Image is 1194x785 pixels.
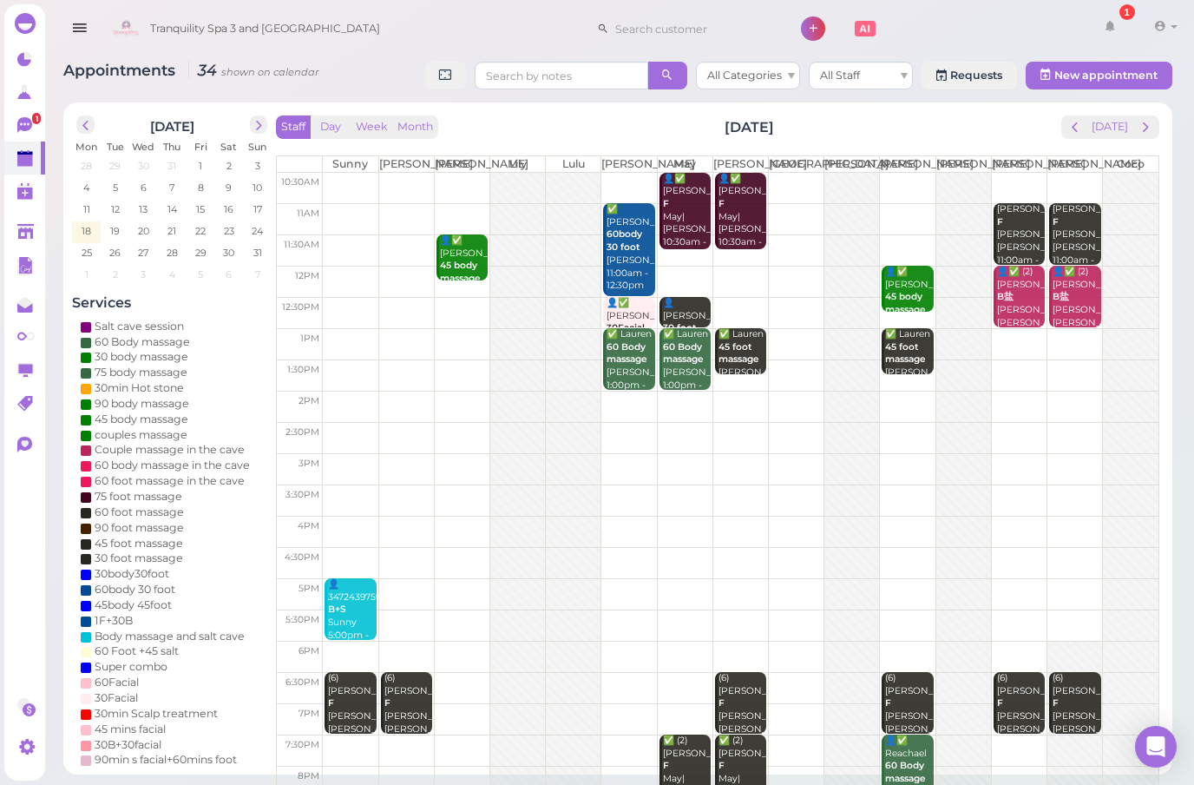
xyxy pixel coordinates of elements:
[378,156,434,172] th: [PERSON_NAME]
[1119,4,1135,20] div: 1
[166,158,178,174] span: 31
[95,319,184,334] div: Salt cave session
[707,69,782,82] span: All Categories
[328,697,334,709] b: F
[285,739,318,750] span: 7:30pm
[95,551,183,566] div: 30 foot massage
[95,629,245,644] div: Body massage and salt cave
[80,223,93,239] span: 18
[194,223,207,239] span: 22
[1061,115,1088,139] button: prev
[1053,216,1059,228] b: F
[95,412,188,427] div: 45 body massage
[95,722,166,737] div: 45 mins facial
[95,427,187,443] div: couples massage
[108,245,122,261] span: 26
[440,260,481,284] b: 45 body massage
[935,156,991,172] th: [PERSON_NAME]
[250,223,265,239] span: 24
[434,156,489,172] th: [PERSON_NAME]
[285,676,318,688] span: 6:30pm
[164,245,179,261] span: 28
[167,180,176,195] span: 7
[225,158,233,174] span: 2
[820,69,860,82] span: All Staff
[95,442,245,458] div: Couple massage in the cave
[489,156,545,172] th: Lily
[1052,203,1101,280] div: [PERSON_NAME] [PERSON_NAME]|[PERSON_NAME] 11:00am - 12:00pm
[95,473,245,489] div: 60 foot massage in the cave
[253,158,262,174] span: 3
[195,180,205,195] span: 8
[298,583,318,594] span: 5pm
[95,334,190,350] div: 60 Body massage
[298,458,318,469] span: 3pm
[165,201,178,217] span: 14
[110,267,119,282] span: 2
[718,198,725,209] b: F
[224,267,233,282] span: 6
[63,61,180,79] span: Appointments
[95,396,189,412] div: 90 body massage
[991,156,1046,172] th: [PERSON_NAME]
[609,15,777,43] input: Search customer
[657,156,712,172] th: May
[72,294,272,311] h4: Services
[323,156,378,172] th: Sunny
[197,158,204,174] span: 1
[95,706,218,722] div: 30min Scalp treatment
[32,113,41,124] span: 1
[1135,726,1177,768] div: Open Intercom Messenger
[297,520,318,531] span: 4pm
[276,115,311,139] button: Staff
[95,659,167,675] div: Super combo
[220,141,237,153] span: Sat
[475,62,648,89] input: Search by notes
[1053,291,1069,302] b: B盐
[110,180,119,195] span: 5
[79,158,94,174] span: 28
[607,341,647,366] b: 60 Body massage
[298,645,318,656] span: 6pm
[284,551,318,563] span: 4:30pm
[997,216,1003,228] b: F
[95,489,182,505] div: 75 foot massage
[79,245,93,261] span: 25
[252,201,264,217] span: 17
[95,365,187,380] div: 75 body massage
[95,380,184,396] div: 30min Hot stone
[95,597,172,613] div: 45body 45foot
[607,228,642,253] b: 60body 30 foot
[95,566,169,582] div: 30body30foot
[1103,156,1158,172] th: Coco
[298,395,318,406] span: 2pm
[718,697,725,709] b: F
[439,234,489,324] div: 👤✅ [PERSON_NAME] [PERSON_NAME] 11:30am - 12:15pm
[95,536,183,551] div: 45 foot massage
[137,201,149,217] span: 13
[75,141,97,153] span: Mon
[384,697,390,709] b: F
[150,4,380,53] span: Tranquility Spa 3 and [GEOGRAPHIC_DATA]
[139,180,148,195] span: 6
[150,115,194,135] h2: [DATE]
[95,613,133,629] div: 1F+30B
[108,158,122,174] span: 29
[249,115,267,134] button: next
[95,458,250,473] div: 60 body massage in the cave
[884,328,934,418] div: ✅ Lauren [PERSON_NAME]|[PERSON_NAME] 1:00pm - 1:45pm
[253,267,262,282] span: 7
[221,245,236,261] span: 30
[712,156,768,172] th: [PERSON_NAME]
[222,201,235,217] span: 16
[725,117,774,137] h2: [DATE]
[298,708,318,719] span: 7pm
[294,270,318,281] span: 12pm
[922,62,1017,89] a: Requests
[139,267,148,282] span: 3
[196,267,205,282] span: 5
[884,266,934,355] div: 👤✅ [PERSON_NAME] [PERSON_NAME] 12:00pm - 12:45pm
[996,266,1046,355] div: 👤✅ (2) [PERSON_NAME] [PERSON_NAME]|[PERSON_NAME] 12:00pm - 1:00pm
[193,245,207,261] span: 29
[285,489,318,500] span: 3:30pm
